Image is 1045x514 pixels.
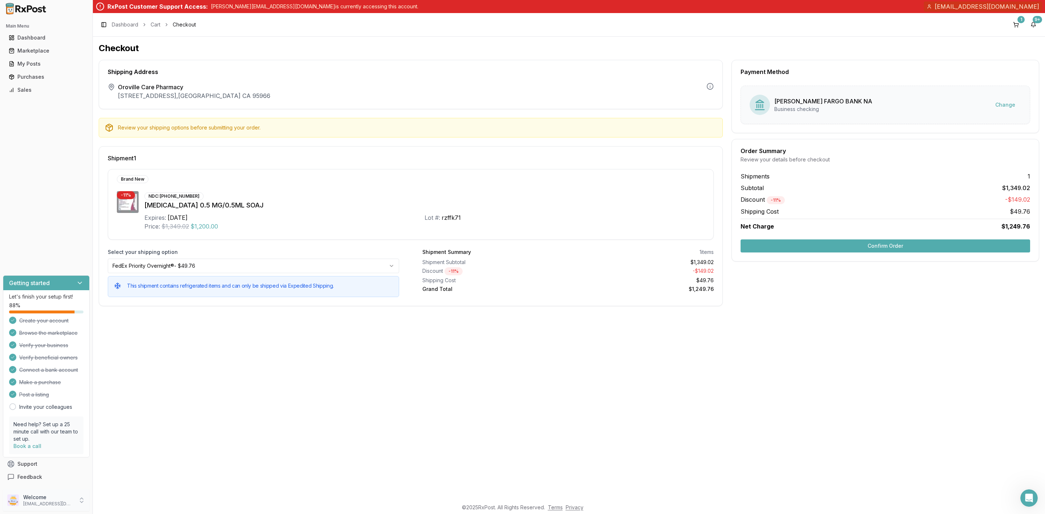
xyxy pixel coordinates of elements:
[6,23,87,29] h2: Main Menu
[19,403,72,411] a: Invite your colleagues
[9,47,84,54] div: Marketplace
[112,21,138,28] a: Dashboard
[118,124,717,131] div: Review your shipping options before submitting your order.
[767,196,785,204] div: - 11 %
[3,58,90,70] button: My Posts
[741,207,779,216] span: Shipping Cost
[1017,16,1025,23] div: 1
[422,248,471,256] div: Shipment Summary
[1010,19,1022,30] button: 1
[168,213,188,222] div: [DATE]
[422,259,565,266] div: Shipment Subtotal
[117,191,139,213] img: Wegovy 0.5 MG/0.5ML SOAJ
[422,277,565,284] div: Shipping Cost
[3,71,90,83] button: Purchases
[19,329,78,337] span: Browse the marketplace
[444,267,463,275] div: - 11 %
[571,285,714,293] div: $1,249.76
[571,277,714,284] div: $49.76
[19,391,49,398] span: Post a listing
[6,57,87,70] a: My Posts
[700,248,714,256] div: 1 items
[6,83,87,96] a: Sales
[3,470,90,484] button: Feedback
[422,285,565,293] div: Grand Total
[144,200,705,210] div: [MEDICAL_DATA] 0.5 MG/0.5ML SOAJ
[442,213,461,222] div: rzffk71
[19,354,78,361] span: Verify beneficial owners
[108,248,399,256] label: Select your shipping option
[108,69,714,75] div: Shipping Address
[741,148,1030,154] div: Order Summary
[741,196,785,203] span: Discount
[6,70,87,83] a: Purchases
[13,443,41,449] a: Book a call
[548,504,563,510] a: Terms
[99,42,1039,54] h1: Checkout
[741,172,770,181] span: Shipments
[17,473,42,481] span: Feedback
[1005,195,1030,204] span: -$149.02
[9,302,20,309] span: 88 %
[19,366,78,374] span: Connect a bank account
[1028,19,1039,30] button: 9+
[3,3,49,15] img: RxPost Logo
[1028,172,1030,181] span: 1
[3,45,90,57] button: Marketplace
[3,457,90,470] button: Support
[1020,489,1038,507] iframe: Intercom live chat
[151,21,160,28] a: Cart
[1002,184,1030,192] span: $1,349.02
[13,421,79,443] p: Need help? Set up a 25 minute call with our team to set up.
[6,44,87,57] a: Marketplace
[23,501,74,507] p: [EMAIL_ADDRESS][DOMAIN_NAME]
[774,106,872,113] div: Business checking
[108,155,136,161] span: Shipment 1
[144,192,204,200] div: NDC: [PHONE_NUMBER]
[1033,16,1042,23] div: 9+
[6,31,87,44] a: Dashboard
[161,222,189,231] span: $1,349.02
[107,2,208,11] div: RxPost Customer Support Access:
[9,279,50,287] h3: Getting started
[19,379,61,386] span: Make a purchase
[989,98,1021,111] button: Change
[190,222,218,231] span: $1,200.00
[117,191,135,199] div: - 11 %
[935,2,1039,11] span: [EMAIL_ADDRESS][DOMAIN_NAME]
[127,282,393,289] h5: This shipment contains refrigerated items and can only be shipped via Expedited Shipping.
[173,21,196,28] span: Checkout
[3,32,90,44] button: Dashboard
[741,239,1030,252] button: Confirm Order
[9,86,84,94] div: Sales
[9,293,83,300] p: Let's finish your setup first!
[23,494,74,501] p: Welcome
[1001,222,1030,231] span: $1,249.76
[19,317,69,324] span: Create your account
[19,342,68,349] span: Verify your business
[3,84,90,96] button: Sales
[571,267,714,275] div: - $149.02
[118,83,270,91] span: Oroville Care Pharmacy
[741,223,774,230] span: Net Charge
[9,73,84,81] div: Purchases
[112,21,196,28] nav: breadcrumb
[144,213,166,222] div: Expires:
[741,156,1030,163] div: Review your details before checkout
[741,69,1030,75] div: Payment Method
[422,267,565,275] div: Discount
[117,175,148,183] div: Brand New
[425,213,440,222] div: Lot #:
[741,184,764,192] span: Subtotal
[9,34,84,41] div: Dashboard
[566,504,583,510] a: Privacy
[118,91,270,100] p: [STREET_ADDRESS] , [GEOGRAPHIC_DATA] CA 95966
[1010,207,1030,216] span: $49.76
[7,494,19,506] img: User avatar
[211,3,418,10] p: [PERSON_NAME][EMAIL_ADDRESS][DOMAIN_NAME] is currently accessing this account.
[9,60,84,67] div: My Posts
[571,259,714,266] div: $1,349.02
[774,97,872,106] div: [PERSON_NAME] FARGO BANK NA
[144,222,160,231] div: Price:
